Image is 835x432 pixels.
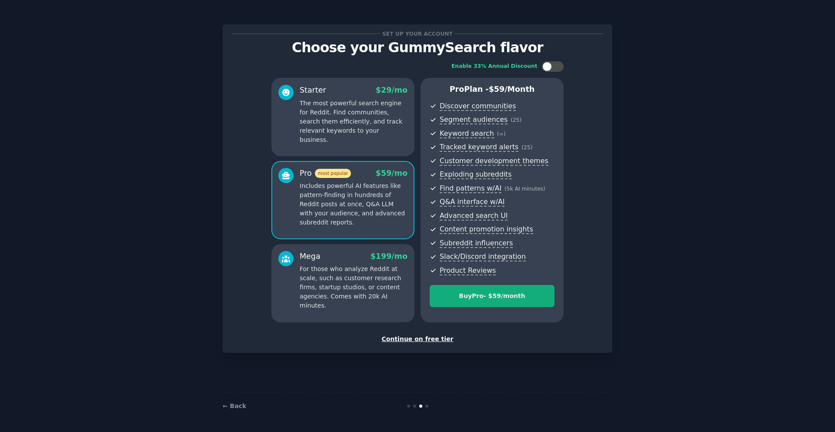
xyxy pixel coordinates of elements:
[451,63,538,70] div: Enable 33% Annual Discount
[440,225,533,234] span: Content promotion insights
[440,157,548,166] span: Customer development themes
[300,99,407,144] p: The most powerful search engine for Reddit. Find communities, search them efficiently, and track ...
[497,131,506,137] span: ( ∞ )
[440,198,504,207] span: Q&A interface w/AI
[440,115,508,124] span: Segment audiences
[371,252,407,261] span: $ 199 /mo
[430,285,554,307] button: BuyPro- $59/month
[440,184,501,193] span: Find patterns w/AI
[440,252,526,261] span: Slack/Discord integration
[440,211,508,221] span: Advanced search UI
[300,85,326,96] div: Starter
[300,265,407,310] p: For those who analyze Reddit at scale, such as customer research firms, startup studios, or conte...
[223,402,246,409] a: ← Back
[232,335,603,344] div: Continue on free tier
[376,86,407,94] span: $ 29 /mo
[521,144,532,151] span: ( 25 )
[315,169,351,178] span: most popular
[440,170,511,179] span: Exploding subreddits
[232,40,603,55] p: Choose your GummySearch flavor
[489,85,535,94] span: $ 59 /month
[430,84,554,95] p: Pro Plan -
[300,168,351,179] div: Pro
[511,117,521,123] span: ( 25 )
[440,239,513,248] span: Subreddit influencers
[300,181,407,227] p: Includes powerful AI features like pattern-finding in hundreds of Reddit posts at once, Q&A LLM w...
[376,169,407,177] span: $ 59 /mo
[300,251,321,262] div: Mega
[430,291,554,301] div: Buy Pro - $ 59 /month
[440,266,496,275] span: Product Reviews
[440,143,518,152] span: Tracked keyword alerts
[440,129,494,138] span: Keyword search
[440,102,516,111] span: Discover communities
[504,186,545,192] span: ( 5k AI minutes )
[381,29,454,38] span: Set up your account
